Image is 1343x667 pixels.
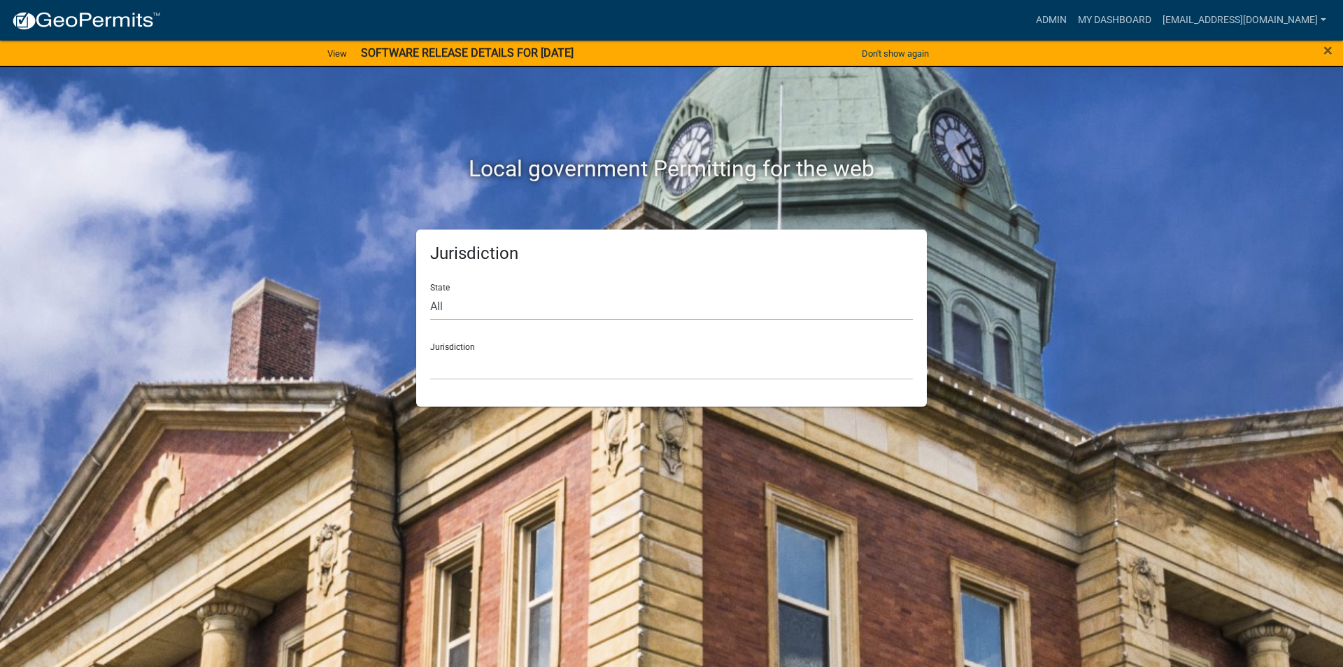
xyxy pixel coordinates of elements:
[1072,7,1157,34] a: My Dashboard
[856,42,935,65] button: Don't show again
[1323,41,1333,60] span: ×
[283,155,1060,182] h2: Local government Permitting for the web
[322,42,353,65] a: View
[361,46,574,59] strong: SOFTWARE RELEASE DETAILS FOR [DATE]
[1157,7,1332,34] a: [EMAIL_ADDRESS][DOMAIN_NAME]
[1323,42,1333,59] button: Close
[430,244,913,264] h5: Jurisdiction
[1030,7,1072,34] a: Admin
